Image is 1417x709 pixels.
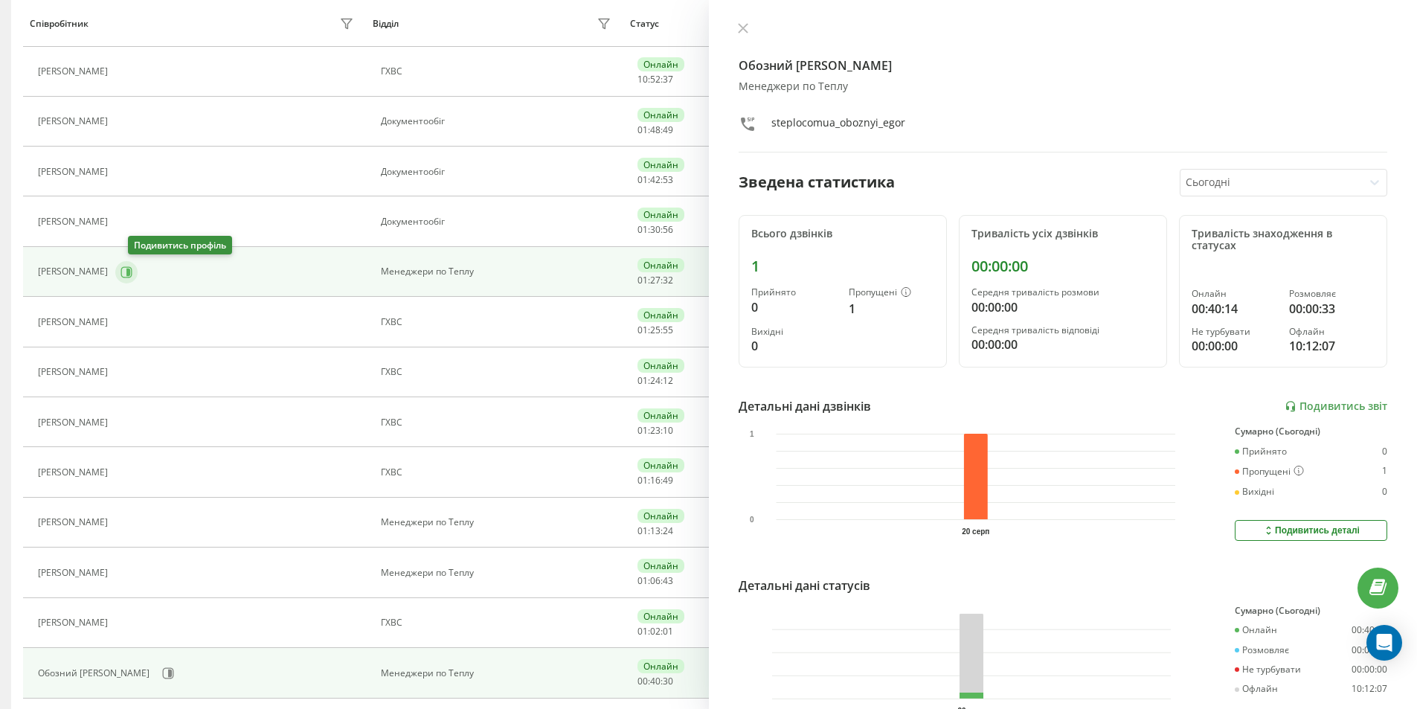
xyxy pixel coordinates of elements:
[1382,487,1387,497] div: 0
[637,474,648,487] span: 01
[637,108,684,122] div: Онлайн
[650,424,661,437] span: 23
[650,625,661,638] span: 02
[381,668,615,678] div: Менеджери по Теплу
[1352,684,1387,694] div: 10:12:07
[637,475,673,486] div: : :
[663,524,673,537] span: 24
[630,19,659,29] div: Статус
[750,516,754,524] text: 0
[637,225,673,235] div: : :
[771,115,905,137] div: steplocomua_oboznyi_egor
[38,216,112,227] div: [PERSON_NAME]
[1382,466,1387,478] div: 1
[637,424,648,437] span: 01
[663,123,673,136] span: 49
[663,675,673,687] span: 30
[637,675,648,687] span: 00
[1235,487,1274,497] div: Вихідні
[650,474,661,487] span: 16
[1192,337,1277,355] div: 00:00:00
[637,208,684,222] div: Онлайн
[637,559,684,573] div: Онлайн
[1235,426,1387,437] div: Сумарно (Сьогодні)
[1192,289,1277,299] div: Онлайн
[1235,520,1387,541] button: Подивитись деталі
[751,228,934,240] div: Всього дзвінків
[1366,625,1402,661] div: Open Intercom Messenger
[971,287,1154,298] div: Середня тривалість розмови
[637,308,684,322] div: Онлайн
[637,625,648,638] span: 01
[637,659,684,673] div: Онлайн
[38,517,112,527] div: [PERSON_NAME]
[663,374,673,387] span: 12
[381,266,615,277] div: Менеджери по Теплу
[1382,446,1387,457] div: 0
[1235,606,1387,616] div: Сумарно (Сьогодні)
[637,376,673,386] div: : :
[38,367,112,377] div: [PERSON_NAME]
[381,66,615,77] div: ГХВС
[971,298,1154,316] div: 00:00:00
[1289,327,1375,337] div: Офлайн
[381,367,615,377] div: ГХВС
[381,317,615,327] div: ГХВС
[663,474,673,487] span: 49
[637,173,648,186] span: 01
[637,374,648,387] span: 01
[650,574,661,587] span: 06
[739,397,871,415] div: Детальні дані дзвінків
[38,568,112,578] div: [PERSON_NAME]
[663,274,673,286] span: 32
[1235,446,1287,457] div: Прийнято
[637,426,673,436] div: : :
[637,123,648,136] span: 01
[38,266,112,277] div: [PERSON_NAME]
[1235,625,1277,635] div: Онлайн
[637,274,648,286] span: 01
[663,424,673,437] span: 10
[971,257,1154,275] div: 00:00:00
[1235,645,1289,655] div: Розмовляє
[739,171,895,193] div: Зведена статистика
[637,158,684,172] div: Онлайн
[637,223,648,236] span: 01
[637,258,684,272] div: Онлайн
[1289,289,1375,299] div: Розмовляє
[1192,228,1375,253] div: Тривалість знаходження в статусах
[637,524,648,537] span: 01
[962,527,989,536] text: 20 серп
[663,173,673,186] span: 53
[1235,664,1301,675] div: Не турбувати
[1192,327,1277,337] div: Не турбувати
[663,625,673,638] span: 01
[1235,466,1304,478] div: Пропущені
[1285,400,1387,413] a: Подивитись звіт
[1235,684,1278,694] div: Офлайн
[637,359,684,373] div: Онлайн
[663,574,673,587] span: 43
[650,123,661,136] span: 48
[637,576,673,586] div: : :
[971,336,1154,353] div: 00:00:00
[381,417,615,428] div: ГХВС
[650,324,661,336] span: 25
[751,327,837,337] div: Вихідні
[650,223,661,236] span: 30
[637,125,673,135] div: : :
[38,116,112,126] div: [PERSON_NAME]
[739,80,1388,93] div: Менеджери по Теплу
[650,274,661,286] span: 27
[637,74,673,85] div: : :
[663,223,673,236] span: 56
[637,73,648,86] span: 10
[637,408,684,423] div: Онлайн
[1262,524,1360,536] div: Подивитись деталі
[1289,337,1375,355] div: 10:12:07
[373,19,399,29] div: Відділ
[751,298,837,316] div: 0
[750,430,754,438] text: 1
[637,325,673,336] div: : :
[971,325,1154,336] div: Середня тривалість відповіді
